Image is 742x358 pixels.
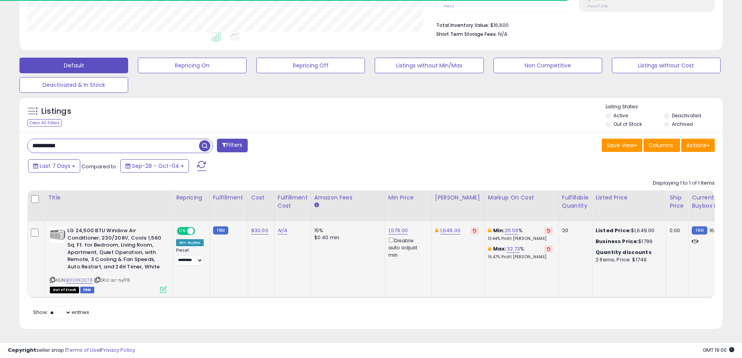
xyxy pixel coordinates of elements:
[27,119,62,127] div: Clear All Filters
[692,226,707,235] small: FBM
[80,287,94,293] span: FBM
[613,112,628,119] label: Active
[587,4,608,9] small: Prev: 27.34%
[444,4,454,9] small: Prev: 2
[612,58,721,73] button: Listings without Cost
[596,238,638,245] b: Business Price:
[670,227,682,234] div: 0.00
[488,194,555,202] div: Markup on Cost
[596,227,660,234] div: $1,649.00
[81,163,117,170] span: Compared to:
[375,58,483,73] button: Listings without Min/Max
[314,234,379,241] div: $0.40 min
[176,239,204,246] div: Win BuyBox
[596,227,631,234] b: Listed Price:
[50,227,65,243] img: 51yfJRGiVeL._SL40_.jpg
[709,227,721,234] span: 1649
[436,31,497,37] b: Short Term Storage Fees:
[67,346,100,354] a: Terms of Use
[251,227,268,235] a: 830.00
[436,22,489,28] b: Total Inventory Value:
[388,227,408,235] a: 1,579.00
[19,77,128,93] button: Deactivated & In Stock
[488,227,553,242] div: %
[48,194,169,202] div: Title
[505,227,519,235] a: 25.56
[50,227,167,292] div: ASIN:
[213,226,228,235] small: FBM
[8,346,36,354] strong: Copyright
[178,228,187,235] span: ON
[498,30,508,38] span: N/A
[19,58,128,73] button: Default
[488,245,553,260] div: %
[388,194,428,202] div: Min Price
[67,227,162,272] b: LG 24,500 BTU Window Air Conditioner, 230/208V, Cools 1,560 Sq. Ft. for Bedroom, Living Room, Apa...
[251,194,271,202] div: Cost
[138,58,247,73] button: Repricing On
[488,254,553,260] p: 16.47% Profit [PERSON_NAME]
[28,159,80,173] button: Last 7 Days
[132,162,179,170] span: Sep-28 - Oct-04
[314,227,379,234] div: 15%
[176,194,206,202] div: Repricing
[256,58,365,73] button: Repricing Off
[602,139,642,152] button: Save View
[388,236,426,259] div: Disable auto adjust min
[507,245,520,253] a: 32.73
[50,287,79,293] span: All listings that are currently out of stock and unavailable for purchase on Amazon
[596,249,660,256] div: :
[314,202,319,209] small: Amazon Fees.
[94,277,130,283] span: | SKU: ac-ny176
[8,347,135,354] div: seller snap | |
[278,194,308,210] div: Fulfillment Cost
[562,194,589,210] div: Fulfillable Quantity
[606,103,723,111] p: Listing States:
[440,227,460,235] a: 1,649.00
[493,58,602,73] button: Non Competitive
[670,194,685,210] div: Ship Price
[33,309,89,316] span: Show: entries
[101,346,135,354] a: Privacy Policy
[435,194,481,202] div: [PERSON_NAME]
[596,256,660,263] div: 2 Items, Price: $1749
[488,236,553,242] p: 13.44% Profit [PERSON_NAME]
[436,20,709,29] li: $16,600
[66,277,93,284] a: B01D3FOCT8
[194,228,206,235] span: OFF
[692,194,732,210] div: Current Buybox Price
[596,238,660,245] div: $1799
[703,346,734,354] span: 2025-10-12 19:00 GMT
[176,248,204,265] div: Preset:
[493,227,505,234] b: Min:
[681,139,715,152] button: Actions
[493,245,507,252] b: Max:
[649,141,673,149] span: Columns
[41,106,71,117] h5: Listings
[213,194,245,202] div: Fulfillment
[643,139,680,152] button: Columns
[672,121,693,127] label: Archived
[217,139,247,152] button: Filters
[596,249,652,256] b: Quantity discounts
[653,180,715,187] div: Displaying 1 to 1 of 1 items
[672,112,701,119] label: Deactivated
[613,121,642,127] label: Out of Stock
[120,159,189,173] button: Sep-28 - Oct-04
[314,194,382,202] div: Amazon Fees
[485,190,559,221] th: The percentage added to the cost of goods (COGS) that forms the calculator for Min & Max prices.
[278,227,287,235] a: N/A
[40,162,70,170] span: Last 7 Days
[596,194,663,202] div: Listed Price
[562,227,586,234] div: 20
